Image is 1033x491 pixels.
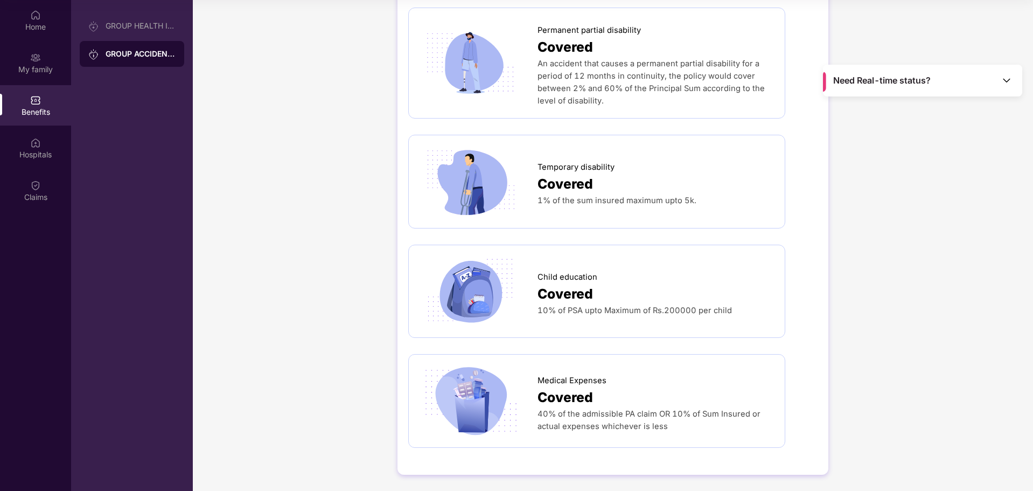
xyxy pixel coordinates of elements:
[538,161,615,174] span: Temporary disability
[538,174,593,195] span: Covered
[538,271,597,283] span: Child education
[30,95,41,106] img: svg+xml;base64,PHN2ZyBpZD0iQmVuZWZpdHMiIHhtbG5zPSJodHRwOi8vd3d3LnczLm9yZy8yMDAwL3N2ZyIgd2lkdGg9Ij...
[88,49,99,60] img: svg+xml;base64,PHN2ZyB3aWR0aD0iMjAiIGhlaWdodD0iMjAiIHZpZXdCb3g9IjAgMCAyMCAyMCIgZmlsbD0ibm9uZSIgeG...
[538,37,593,58] span: Covered
[538,196,696,205] span: 1% of the sum insured maximum upto 5k.
[88,21,99,32] img: svg+xml;base64,PHN2ZyB3aWR0aD0iMjAiIGhlaWdodD0iMjAiIHZpZXdCb3g9IjAgMCAyMCAyMCIgZmlsbD0ibm9uZSIgeG...
[420,365,521,437] img: icon
[30,180,41,191] img: svg+xml;base64,PHN2ZyBpZD0iQ2xhaW0iIHhtbG5zPSJodHRwOi8vd3d3LnczLm9yZy8yMDAwL3N2ZyIgd2lkdGg9IjIwIi...
[538,409,760,431] span: 40% of the admissible PA claim OR 10% of Sum Insured or actual expenses whichever is less
[538,283,593,305] span: Covered
[420,256,521,327] img: icon
[420,146,521,217] img: icon
[30,10,41,20] img: svg+xml;base64,PHN2ZyBpZD0iSG9tZSIgeG1sbnM9Imh0dHA6Ly93d3cudzMub3JnLzIwMDAvc3ZnIiB3aWR0aD0iMjAiIG...
[538,59,765,106] span: An accident that causes a permanent partial disability for a period of 12 months in continuity, t...
[538,306,732,315] span: 10% of PSA upto Maximum of Rs.200000 per child
[420,27,521,99] img: icon
[106,22,176,30] div: GROUP HEALTH INSURANCE
[833,75,931,86] span: Need Real-time status?
[30,52,41,63] img: svg+xml;base64,PHN2ZyB3aWR0aD0iMjAiIGhlaWdodD0iMjAiIHZpZXdCb3g9IjAgMCAyMCAyMCIgZmlsbD0ibm9uZSIgeG...
[1001,75,1012,86] img: Toggle Icon
[30,137,41,148] img: svg+xml;base64,PHN2ZyBpZD0iSG9zcGl0YWxzIiB4bWxucz0iaHR0cDovL3d3dy53My5vcmcvMjAwMC9zdmciIHdpZHRoPS...
[106,49,176,59] div: GROUP ACCIDENTAL INSURANCE
[538,387,593,408] span: Covered
[538,24,641,37] span: Permanent partial disability
[538,375,606,387] span: Medical Expenses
